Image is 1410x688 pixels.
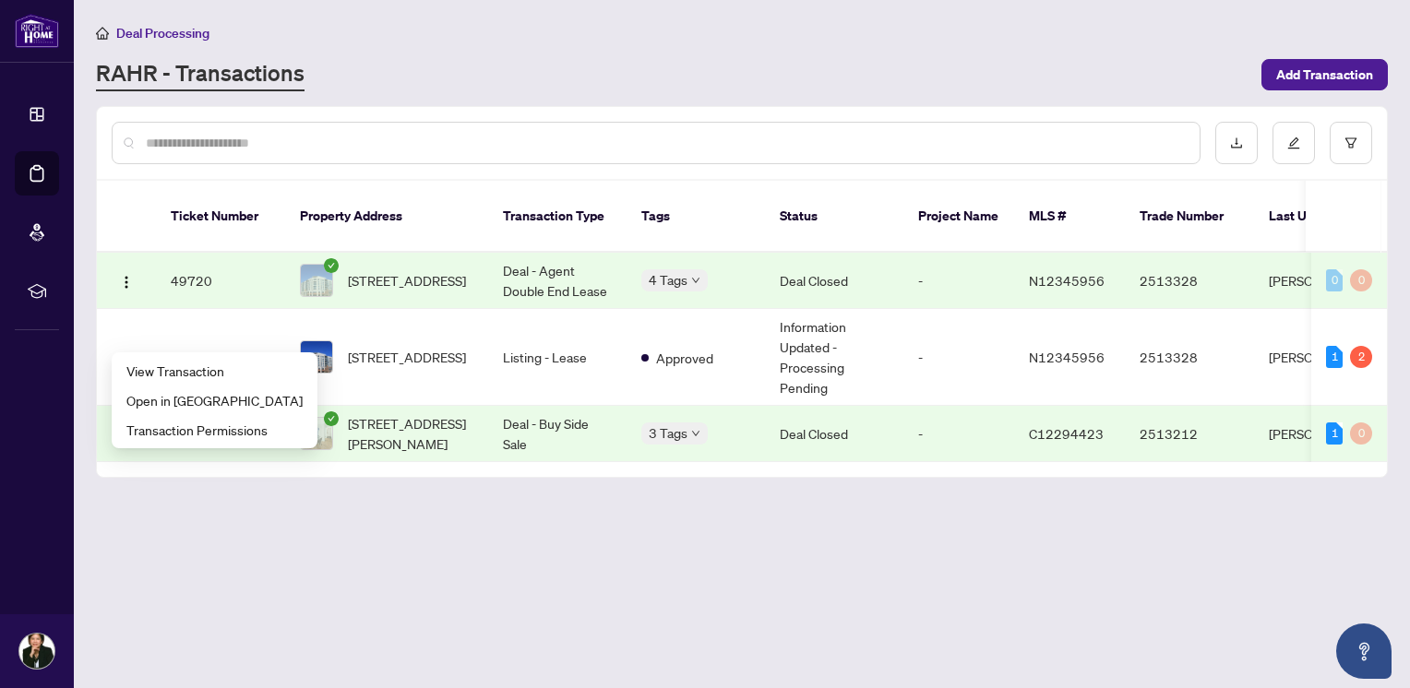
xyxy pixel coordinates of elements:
th: Ticket Number [156,181,285,253]
span: home [96,27,109,40]
td: 48741 [156,309,285,406]
span: down [691,276,700,285]
td: [PERSON_NAME] [1254,309,1392,406]
div: 0 [1326,269,1343,291]
td: 49720 [156,253,285,309]
button: Add Transaction [1261,59,1388,90]
td: 2513328 [1125,309,1254,406]
span: filter [1344,136,1357,149]
div: 0 [1350,269,1372,291]
th: Project Name [903,181,1014,253]
img: Logo [119,275,134,290]
td: Listing - Lease [488,309,627,406]
td: 2513328 [1125,253,1254,309]
span: N12345956 [1029,272,1105,289]
button: filter [1330,122,1372,164]
div: 1 [1326,422,1343,445]
span: check-circle [324,411,339,426]
span: [STREET_ADDRESS] [348,347,466,367]
div: 0 [1350,422,1372,445]
td: Deal - Agent Double End Lease [488,253,627,309]
td: [PERSON_NAME] [1254,406,1392,462]
button: edit [1273,122,1315,164]
td: Deal Closed [765,253,903,309]
button: Logo [112,342,141,372]
span: Open in [GEOGRAPHIC_DATA] [126,390,303,410]
img: thumbnail-img [301,341,332,373]
td: - [903,406,1014,462]
td: Deal - Buy Side Sale [488,406,627,462]
td: - [903,309,1014,406]
span: Approved [656,348,713,368]
div: 1 [1326,346,1343,368]
span: [STREET_ADDRESS] [348,270,466,291]
span: 3 Tags [649,422,687,444]
span: View Transaction [126,361,303,381]
td: Information Updated - Processing Pending [765,309,903,406]
span: edit [1287,136,1300,149]
span: Deal Processing [116,25,209,42]
button: Open asap [1336,623,1392,679]
td: - [903,253,1014,309]
span: Add Transaction [1276,60,1373,89]
button: Logo [112,266,141,295]
th: Transaction Type [488,181,627,253]
td: [PERSON_NAME] [1254,253,1392,309]
img: thumbnail-img [301,265,332,296]
span: C12294423 [1029,425,1104,442]
span: download [1230,136,1243,149]
span: check-circle [324,258,339,273]
span: Transaction Permissions [126,420,303,440]
span: N12345956 [1029,349,1105,365]
th: Tags [627,181,765,253]
img: logo [15,14,59,48]
th: Property Address [285,181,488,253]
span: 4 Tags [649,269,687,291]
th: Last Updated By [1254,181,1392,253]
td: Deal Closed [765,406,903,462]
th: MLS # [1014,181,1125,253]
td: 2513212 [1125,406,1254,462]
button: download [1215,122,1258,164]
th: Trade Number [1125,181,1254,253]
th: Status [765,181,903,253]
span: [STREET_ADDRESS][PERSON_NAME] [348,413,473,454]
span: down [691,429,700,438]
div: 2 [1350,346,1372,368]
img: Profile Icon [19,634,54,669]
a: RAHR - Transactions [96,58,305,91]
